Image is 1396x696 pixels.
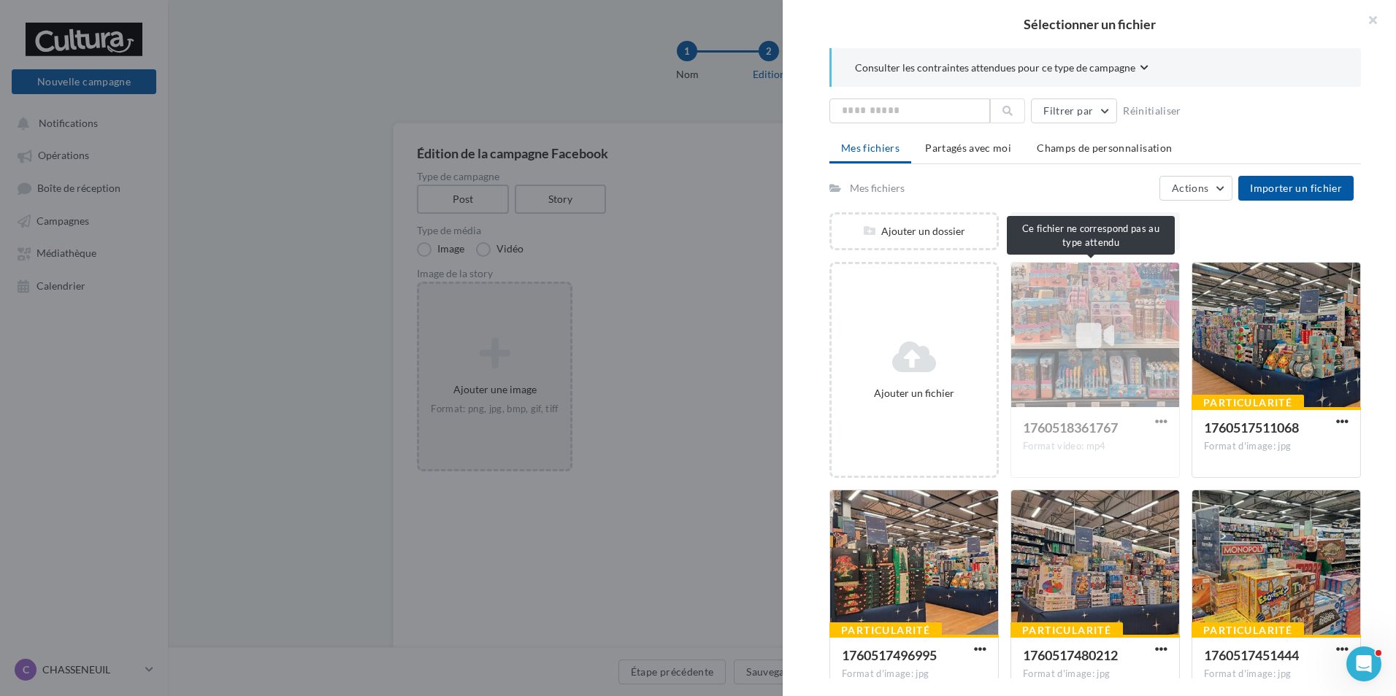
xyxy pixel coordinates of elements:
[855,61,1135,75] span: Consulter les contraintes attendues pour ce type de campagne
[842,668,986,681] div: Format d'image: jpg
[1031,98,1117,123] button: Filtrer par
[829,622,942,638] div: Particularité
[1192,622,1304,638] div: Particularité
[925,142,1011,154] span: Partagés avec moi
[1204,440,1349,453] div: Format d'image: jpg
[1172,182,1208,194] span: Actions
[1007,216,1175,255] div: Ce fichier ne correspond pas au type attendu
[837,386,991,401] div: Ajouter un fichier
[1037,142,1172,154] span: Champs de personnalisation
[855,60,1148,78] button: Consulter les contraintes attendues pour ce type de campagne
[1023,647,1118,663] span: 1760517480212
[1204,668,1349,681] div: Format d'image: jpg
[1204,647,1299,663] span: 1760517451444
[1010,622,1123,638] div: Particularité
[1204,419,1299,436] span: 1760517511068
[1192,395,1304,411] div: Particularité
[1023,668,1167,681] div: Format d'image: jpg
[832,224,997,239] div: Ajouter un dossier
[842,647,937,663] span: 1760517496995
[1250,182,1342,194] span: Importer un fichier
[841,142,900,154] span: Mes fichiers
[1117,102,1187,120] button: Réinitialiser
[806,18,1373,31] h2: Sélectionner un fichier
[850,181,905,196] div: Mes fichiers
[1159,176,1232,201] button: Actions
[1346,646,1381,681] iframe: Intercom live chat
[1238,176,1354,201] button: Importer un fichier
